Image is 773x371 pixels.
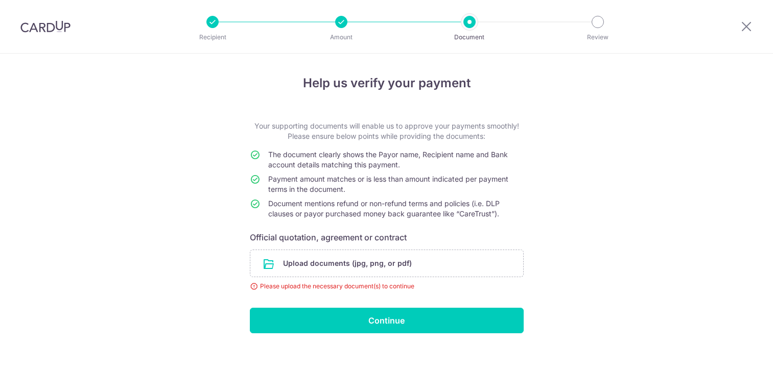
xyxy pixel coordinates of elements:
[268,199,500,218] span: Document mentions refund or non-refund terms and policies (i.e. DLP clauses or payor purchased mo...
[303,32,379,42] p: Amount
[250,308,524,333] input: Continue
[250,281,524,291] div: Please upload the necessary document(s) to continue
[20,20,71,33] img: CardUp
[268,150,508,169] span: The document clearly shows the Payor name, Recipient name and Bank account details matching this ...
[250,74,524,92] h4: Help us verify your payment
[268,175,508,193] span: Payment amount matches or is less than amount indicated per payment terms in the document.
[250,121,524,141] p: Your supporting documents will enable us to approve your payments smoothly! Please ensure below p...
[175,32,250,42] p: Recipient
[250,250,524,277] div: Upload documents (jpg, png, or pdf)
[560,32,636,42] p: Review
[250,231,524,243] h6: Official quotation, agreement or contract
[432,32,507,42] p: Document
